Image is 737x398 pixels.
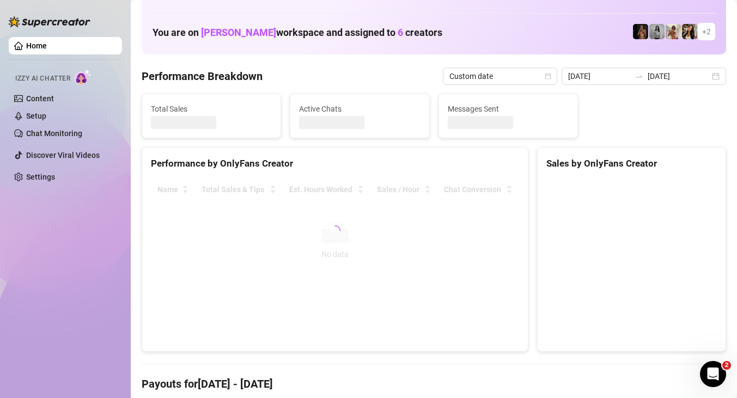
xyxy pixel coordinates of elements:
[151,156,519,171] div: Performance by OnlyFans Creator
[649,24,665,39] img: A
[546,156,717,171] div: Sales by OnlyFans Creator
[151,103,272,115] span: Total Sales
[142,69,263,84] h4: Performance Breakdown
[635,72,643,81] span: swap-right
[682,24,697,39] img: AdelDahan
[26,112,46,120] a: Setup
[26,94,54,103] a: Content
[26,41,47,50] a: Home
[449,68,551,84] span: Custom date
[26,129,82,138] a: Chat Monitoring
[26,151,100,160] a: Discover Viral Videos
[545,73,551,79] span: calendar
[398,27,403,38] span: 6
[75,69,92,85] img: AI Chatter
[142,376,726,391] h4: Payouts for [DATE] - [DATE]
[666,24,681,39] img: Green
[648,70,710,82] input: End date
[299,103,420,115] span: Active Chats
[153,27,442,39] h1: You are on workspace and assigned to creators
[635,72,643,81] span: to
[26,173,55,181] a: Settings
[700,361,726,387] iframe: Intercom live chat
[568,70,630,82] input: Start date
[702,26,711,38] span: + 2
[201,27,276,38] span: [PERSON_NAME]
[330,225,340,236] span: loading
[15,74,70,84] span: Izzy AI Chatter
[722,361,731,370] span: 2
[9,16,90,27] img: logo-BBDzfeDw.svg
[633,24,648,39] img: the_bohema
[448,103,569,115] span: Messages Sent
